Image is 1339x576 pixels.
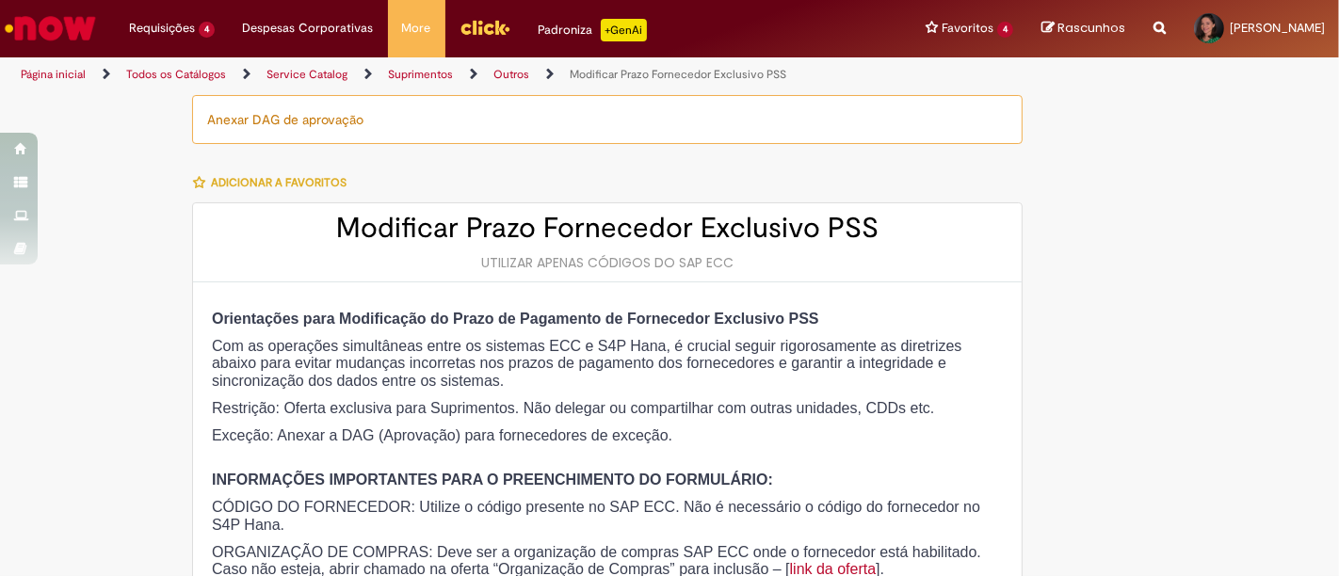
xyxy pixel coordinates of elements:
[212,427,1003,462] p: Exceção: Anexar a DAG (Aprovação) para fornecedores de exceção.
[539,19,647,41] div: Padroniza
[388,67,453,82] a: Suprimentos
[129,19,195,38] span: Requisições
[460,13,510,41] img: click_logo_yellow_360x200.png
[1057,19,1125,37] span: Rascunhos
[14,57,879,92] ul: Trilhas de página
[212,400,1003,417] p: Restrição: Oferta exclusiva para Suprimentos. Não delegar ou compartilhar com outras unidades, CD...
[601,19,647,41] p: +GenAi
[192,95,1023,144] div: Anexar DAG de aprovação
[2,9,99,47] img: ServiceNow
[493,67,529,82] a: Outros
[243,19,374,38] span: Despesas Corporativas
[199,22,215,38] span: 4
[266,67,347,82] a: Service Catalog
[212,499,1003,534] p: CÓDIGO DO FORNECEDOR: Utilize o código presente no SAP ECC. Não é necessário o código do forneced...
[212,338,1003,390] p: Com as operações simultâneas entre os sistemas ECC e S4P Hana, é crucial seguir rigorosamente as ...
[997,22,1013,38] span: 4
[126,67,226,82] a: Todos os Catálogos
[212,311,819,327] strong: Orientações para Modificação do Prazo de Pagamento de Fornecedor Exclusivo PSS
[942,19,993,38] span: Favoritos
[212,253,1003,272] div: UTILIZAR APENAS CÓDIGOS DO SAP ECC
[1230,20,1325,36] span: [PERSON_NAME]
[21,67,86,82] a: Página inicial
[212,472,773,488] strong: INFORMAÇÕES IMPORTANTES PARA O PREENCHIMENTO DO FORMULÁRIO:
[402,19,431,38] span: More
[212,213,1003,244] h2: Modificar Prazo Fornecedor Exclusivo PSS
[192,163,357,202] button: Adicionar a Favoritos
[1041,20,1125,38] a: Rascunhos
[211,175,347,190] span: Adicionar a Favoritos
[570,67,786,82] a: Modificar Prazo Fornecedor Exclusivo PSS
